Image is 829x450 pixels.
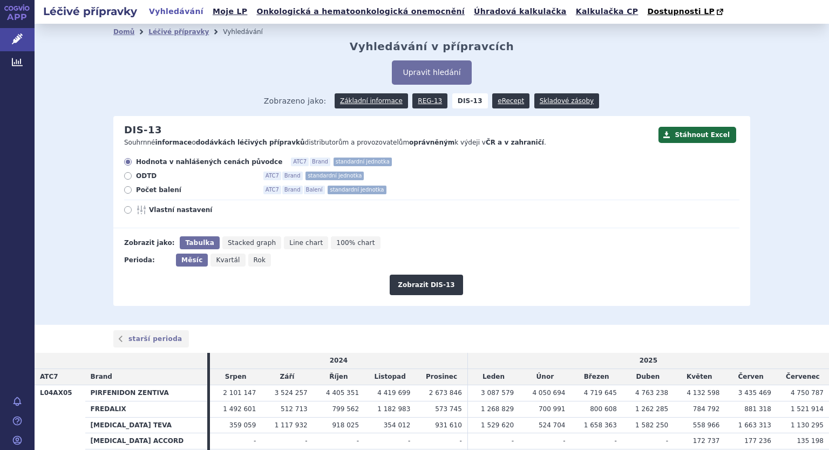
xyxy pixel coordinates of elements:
span: 4 750 787 [791,389,824,397]
span: - [305,437,307,445]
button: Zobrazit DIS-13 [390,275,463,295]
td: Leden [467,369,519,385]
a: starší perioda [113,330,189,347]
span: 100% chart [336,239,375,247]
a: REG-13 [412,93,447,108]
span: Počet balení [136,186,255,194]
span: 1 492 601 [223,405,256,413]
a: Skladové zásoby [534,93,599,108]
td: Duben [622,369,674,385]
strong: ČR a v zahraničí [486,139,544,146]
td: Listopad [364,369,416,385]
span: 1 182 983 [377,405,410,413]
span: 918 025 [332,421,359,429]
span: Dostupnosti LP [647,7,715,16]
button: Stáhnout Excel [658,127,736,143]
span: Hodnota v nahlášených cenách původce [136,158,282,166]
span: ODTD [136,172,255,180]
span: - [563,437,565,445]
span: - [614,437,616,445]
a: Moje LP [209,4,250,19]
span: Brand [282,186,303,194]
span: Tabulka [185,239,214,247]
span: 1 262 285 [635,405,668,413]
span: ATC7 [291,158,309,166]
span: - [666,437,668,445]
a: Úhradová kalkulačka [471,4,570,19]
span: - [512,437,514,445]
a: eRecept [492,93,529,108]
a: Dostupnosti LP [644,4,729,19]
span: 1 658 363 [584,421,617,429]
span: standardní jednotka [305,172,364,180]
span: 700 991 [539,405,566,413]
th: PIRFENIDON ZENTIVA [85,385,207,401]
span: standardní jednotka [334,158,392,166]
span: Brand [91,373,112,380]
span: 512 713 [281,405,308,413]
span: Stacked graph [228,239,276,247]
th: [MEDICAL_DATA] TEVA [85,417,207,433]
span: 3 524 257 [275,389,308,397]
span: 1 117 932 [275,421,308,429]
span: ATC7 [263,186,281,194]
span: Line chart [289,239,323,247]
span: Brand [310,158,330,166]
button: Upravit hledání [392,60,471,85]
span: 4 132 598 [687,389,719,397]
td: 2025 [467,353,829,369]
h2: DIS-13 [124,124,162,136]
td: 2024 [210,353,467,369]
span: 1 529 620 [481,421,514,429]
h2: Léčivé přípravky [35,4,146,19]
a: Základní informace [335,93,408,108]
span: 524 704 [539,421,566,429]
th: [MEDICAL_DATA] ACCORD [85,433,207,449]
li: Vyhledávání [223,24,277,40]
th: FREDALIX [85,401,207,417]
span: Balení [304,186,325,194]
span: 1 268 829 [481,405,514,413]
span: 4 719 645 [584,389,617,397]
div: Perioda: [124,254,171,267]
a: Onkologická a hematoonkologická onemocnění [253,4,468,19]
td: Srpen [210,369,261,385]
td: Únor [519,369,570,385]
span: 135 198 [797,437,824,445]
a: Vyhledávání [146,4,207,19]
td: Červen [725,369,776,385]
strong: informace [155,139,192,146]
td: Prosinec [416,369,467,385]
span: 4 763 238 [635,389,668,397]
span: Vlastní nastavení [149,206,268,214]
span: 1 130 295 [791,421,824,429]
span: 799 562 [332,405,359,413]
td: Květen [674,369,725,385]
span: 354 012 [384,421,411,429]
td: Říjen [313,369,364,385]
div: Zobrazit jako: [124,236,174,249]
strong: DIS-13 [452,93,488,108]
span: 4 050 694 [532,389,565,397]
span: 172 737 [693,437,720,445]
p: Souhrnné o distributorům a provozovatelům k výdeji v . [124,138,653,147]
span: 2 673 846 [429,389,462,397]
span: 800 608 [590,405,617,413]
a: Domů [113,28,134,36]
span: 177 236 [744,437,771,445]
strong: oprávněným [409,139,454,146]
span: - [408,437,410,445]
span: Kvartál [216,256,240,264]
span: 2 101 147 [223,389,256,397]
span: 359 059 [229,421,256,429]
span: ATC7 [40,373,58,380]
span: 881 318 [744,405,771,413]
span: 1 663 313 [738,421,771,429]
span: Brand [282,172,303,180]
span: 1 521 914 [791,405,824,413]
h2: Vyhledávání v přípravcích [350,40,514,53]
td: Březen [571,369,622,385]
span: - [459,437,461,445]
span: 573 745 [435,405,462,413]
a: Léčivé přípravky [148,28,209,36]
